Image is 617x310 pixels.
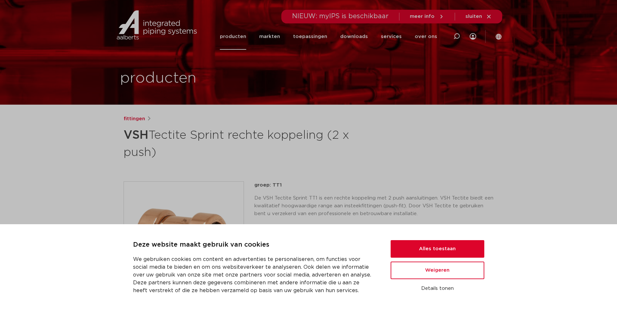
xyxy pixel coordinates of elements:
a: sluiten [465,14,492,19]
button: Details tonen [391,283,484,294]
span: meer info [410,14,435,19]
a: downloads [340,23,368,50]
a: fittingen [124,115,145,123]
h1: Tectite Sprint rechte koppeling (2 x push) [124,125,368,161]
img: Product Image for VSH Tectite Sprint rechte koppeling (2 x push) [124,182,244,301]
p: We gebruiken cookies om content en advertenties te personaliseren, om functies voor social media ... [133,255,375,294]
span: NIEUW: myIPS is beschikbaar [292,13,389,19]
a: producten [220,23,246,50]
p: De VSH Tectite Sprint TT1 is een rechte koppeling met 2 push aansluitingen. VSH Tectite biedt een... [254,194,494,218]
h1: producten [120,68,196,89]
button: Weigeren [391,262,484,279]
nav: Menu [220,23,437,50]
a: over ons [415,23,437,50]
div: my IPS [470,23,476,50]
a: toepassingen [293,23,327,50]
button: Alles toestaan [391,240,484,258]
strong: VSH [124,129,148,141]
p: Deze website maakt gebruik van cookies [133,240,375,250]
a: meer info [410,14,444,19]
span: sluiten [465,14,482,19]
a: services [381,23,402,50]
p: groep: TT1 [254,181,494,189]
a: markten [259,23,280,50]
